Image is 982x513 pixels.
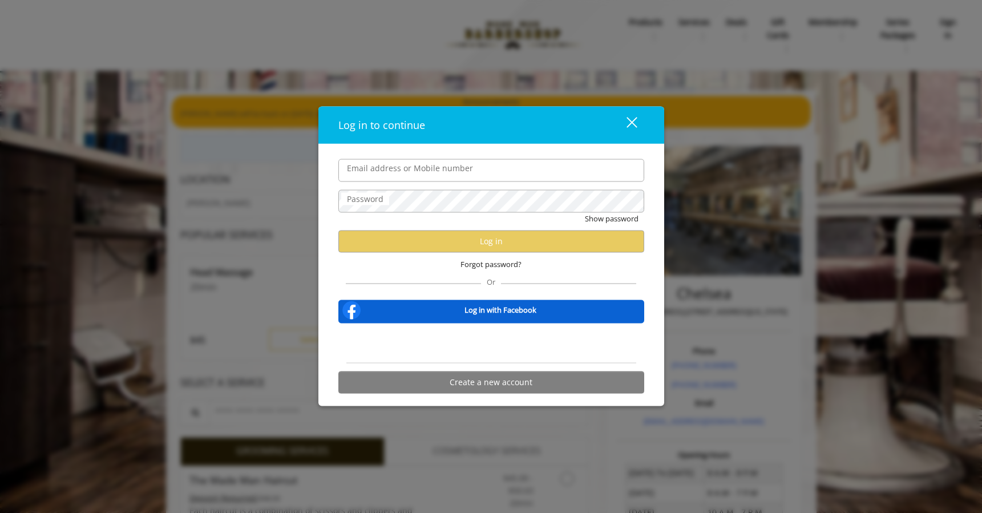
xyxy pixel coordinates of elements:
[464,304,536,316] b: Log in with Facebook
[460,258,522,270] span: Forgot password?
[613,116,636,134] div: close dialog
[341,161,479,174] label: Email address or Mobile number
[605,113,644,136] button: close dialog
[338,189,644,212] input: Password
[439,330,544,356] div: Sign in with Google. Opens in new tab
[433,330,549,356] iframe: Sign in with Google Button
[481,276,501,286] span: Or
[338,159,644,181] input: Email address or Mobile number
[338,230,644,252] button: Log in
[338,371,644,393] button: Create a new account
[340,298,363,321] img: facebook-logo
[585,212,638,224] button: Show password
[341,192,389,205] label: Password
[338,118,425,131] span: Log in to continue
